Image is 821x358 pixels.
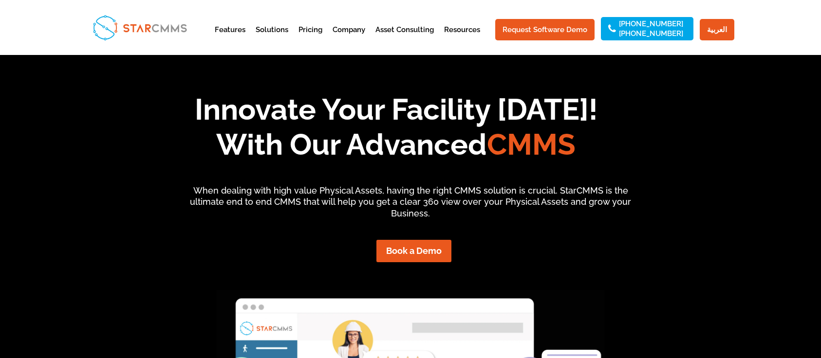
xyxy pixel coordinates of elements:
[89,11,191,44] img: StarCMMS
[181,185,640,219] p: When dealing with high value Physical Assets, having the right CMMS solution is crucial. StarCMMS...
[619,20,683,27] a: [PHONE_NUMBER]
[444,26,480,50] a: Resources
[376,240,451,262] a: Book a Demo
[487,127,576,161] span: CMMS
[256,26,288,50] a: Solutions
[700,19,734,40] a: العربية
[299,26,322,50] a: Pricing
[215,26,245,50] a: Features
[333,26,365,50] a: Company
[772,311,821,358] iframe: Chat Widget
[375,26,434,50] a: Asset Consulting
[58,92,734,167] h1: Innovate Your Facility [DATE]! With Our Advanced
[495,19,595,40] a: Request Software Demo
[619,30,683,37] a: [PHONE_NUMBER]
